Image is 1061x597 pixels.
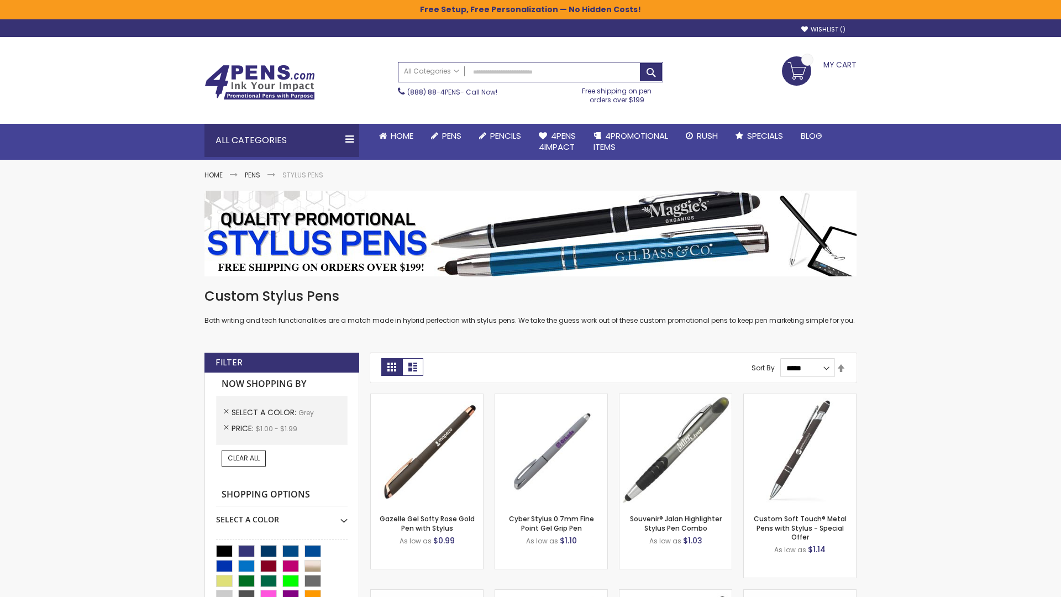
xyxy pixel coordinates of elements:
[649,536,681,546] span: As low as
[470,124,530,148] a: Pencils
[509,514,594,532] a: Cyber Stylus 0.7mm Fine Point Gel Grip Pen
[204,124,359,157] div: All Categories
[619,394,732,506] img: Souvenir® Jalan Highlighter Stylus Pen Combo-Grey
[422,124,470,148] a: Pens
[204,287,857,326] div: Both writing and tech functionalities are a match made in hybrid perfection with stylus pens. We ...
[216,373,348,396] strong: Now Shopping by
[371,394,483,506] img: Gazelle Gel Softy Rose Gold Pen with Stylus-Grey
[630,514,722,532] a: Souvenir® Jalan Highlighter Stylus Pen Combo
[727,124,792,148] a: Specials
[407,87,497,97] span: - Call Now!
[539,130,576,153] span: 4Pens 4impact
[490,130,521,142] span: Pencils
[232,423,256,434] span: Price
[204,287,857,305] h1: Custom Stylus Pens
[754,514,847,541] a: Custom Soft Touch® Metal Pens with Stylus - Special Offer
[801,25,845,34] a: Wishlist
[298,408,314,417] span: Grey
[808,544,826,555] span: $1.14
[571,82,664,104] div: Free shipping on pen orders over $199
[433,535,455,546] span: $0.99
[370,124,422,148] a: Home
[526,536,558,546] span: As low as
[697,130,718,142] span: Rush
[683,535,702,546] span: $1.03
[404,67,459,76] span: All Categories
[495,394,607,506] img: Cyber Stylus 0.7mm Fine Point Gel Grip Pen-Grey
[407,87,460,97] a: (888) 88-4PENS
[282,170,323,180] strong: Stylus Pens
[245,170,260,180] a: Pens
[222,451,266,466] a: Clear All
[204,170,223,180] a: Home
[677,124,727,148] a: Rush
[752,363,775,373] label: Sort By
[204,65,315,100] img: 4Pens Custom Pens and Promotional Products
[801,130,822,142] span: Blog
[744,394,856,403] a: Custom Soft Touch® Metal Pens with Stylus-Grey
[371,394,483,403] a: Gazelle Gel Softy Rose Gold Pen with Stylus-Grey
[744,394,856,506] img: Custom Soft Touch® Metal Pens with Stylus-Grey
[256,424,297,433] span: $1.00 - $1.99
[792,124,831,148] a: Blog
[495,394,607,403] a: Cyber Stylus 0.7mm Fine Point Gel Grip Pen-Grey
[774,545,806,554] span: As low as
[380,514,475,532] a: Gazelle Gel Softy Rose Gold Pen with Stylus
[442,130,461,142] span: Pens
[560,535,577,546] span: $1.10
[530,124,585,160] a: 4Pens4impact
[204,191,857,276] img: Stylus Pens
[232,407,298,418] span: Select A Color
[593,130,668,153] span: 4PROMOTIONAL ITEMS
[619,394,732,403] a: Souvenir® Jalan Highlighter Stylus Pen Combo-Grey
[747,130,783,142] span: Specials
[398,62,465,81] a: All Categories
[400,536,432,546] span: As low as
[216,357,243,369] strong: Filter
[585,124,677,160] a: 4PROMOTIONALITEMS
[216,483,348,507] strong: Shopping Options
[381,358,402,376] strong: Grid
[391,130,413,142] span: Home
[216,506,348,525] div: Select A Color
[228,453,260,463] span: Clear All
